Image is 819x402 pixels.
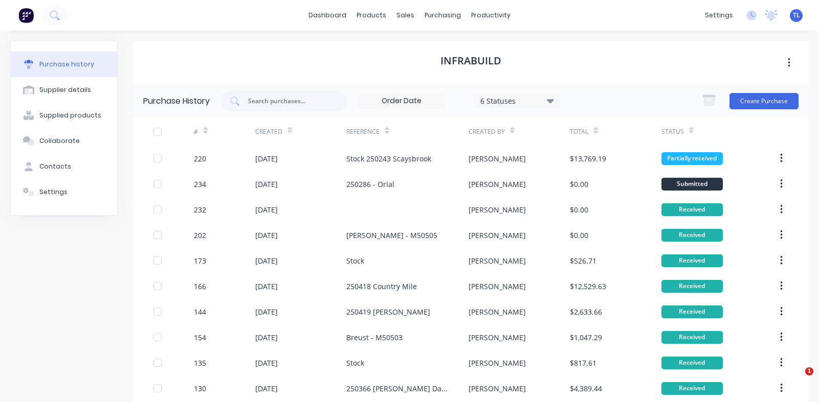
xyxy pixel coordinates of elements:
div: 250286 - Orial [346,179,394,190]
div: [PERSON_NAME] [469,332,526,343]
div: $1,047.29 [570,332,602,343]
div: Settings [39,187,68,197]
div: 250419 [PERSON_NAME] [346,306,430,317]
div: Status [661,127,684,136]
div: settings [700,8,738,23]
div: Purchase History [143,95,210,107]
button: Contacts [11,154,117,179]
div: productivity [466,8,516,23]
div: $4,389.44 [570,383,602,394]
div: Received [661,357,723,369]
div: $0.00 [570,179,588,190]
div: Received [661,280,723,293]
div: 130 [194,383,206,394]
div: 220 [194,153,206,164]
div: 135 [194,358,206,368]
div: [DATE] [255,255,278,266]
button: Collaborate [11,128,117,154]
a: dashboard [303,8,351,23]
div: 166 [194,281,206,292]
div: 154 [194,332,206,343]
div: $13,769.19 [570,153,606,164]
div: 144 [194,306,206,317]
div: [PERSON_NAME] - M50505 [346,230,437,241]
div: 250366 [PERSON_NAME] Dairy [346,383,448,394]
div: 202 [194,230,206,241]
div: Purchase history [39,60,94,69]
div: # [194,127,198,136]
div: [PERSON_NAME] [469,204,526,215]
div: Stock 250243 Scaysbrook [346,153,431,164]
div: [PERSON_NAME] [469,179,526,190]
button: Purchase history [11,52,117,77]
div: [DATE] [255,153,278,164]
div: $0.00 [570,230,588,241]
div: Created [255,127,282,136]
div: Created By [469,127,505,136]
div: Received [661,331,723,344]
div: $526.71 [570,255,596,266]
div: Supplied products [39,111,101,120]
span: 1 [805,367,813,375]
button: Create Purchase [729,93,799,109]
button: Settings [11,179,117,205]
div: Received [661,229,723,242]
div: Partially received [661,152,723,165]
span: TL [793,11,800,20]
div: Received [661,305,723,318]
div: sales [391,8,419,23]
div: 234 [194,179,206,190]
div: $0.00 [570,204,588,215]
h1: Infrabuild [440,55,501,67]
div: [PERSON_NAME] [469,230,526,241]
div: [DATE] [255,230,278,241]
div: [DATE] [255,204,278,215]
div: Stock [346,255,364,266]
div: [DATE] [255,281,278,292]
div: Submitted [661,178,723,191]
div: 6 Statuses [480,95,554,106]
div: Received [661,382,723,395]
div: [PERSON_NAME] [469,358,526,368]
div: [DATE] [255,179,278,190]
input: Order Date [359,93,445,109]
div: Collaborate [39,136,80,146]
div: Reference [346,127,380,136]
div: Total [570,127,588,136]
div: [PERSON_NAME] [469,255,526,266]
img: Factory [18,8,34,23]
div: products [351,8,391,23]
div: $12,529.63 [570,281,606,292]
div: [DATE] [255,358,278,368]
input: Search purchases... [247,96,332,106]
div: [PERSON_NAME] [469,383,526,394]
div: [PERSON_NAME] [469,153,526,164]
div: purchasing [419,8,466,23]
div: Received [661,203,723,216]
div: 232 [194,204,206,215]
button: Supplier details [11,77,117,103]
div: [PERSON_NAME] [469,306,526,317]
div: Received [661,254,723,267]
div: [PERSON_NAME] [469,281,526,292]
div: [DATE] [255,332,278,343]
div: $2,633.66 [570,306,602,317]
div: 250418 Country Mile [346,281,417,292]
div: Breust - M50503 [346,332,403,343]
button: Supplied products [11,103,117,128]
div: $817.61 [570,358,596,368]
div: [DATE] [255,383,278,394]
iframe: Intercom live chat [784,367,809,392]
div: Stock [346,358,364,368]
div: 173 [194,255,206,266]
div: Contacts [39,162,71,171]
div: Supplier details [39,85,91,94]
div: [DATE] [255,306,278,317]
